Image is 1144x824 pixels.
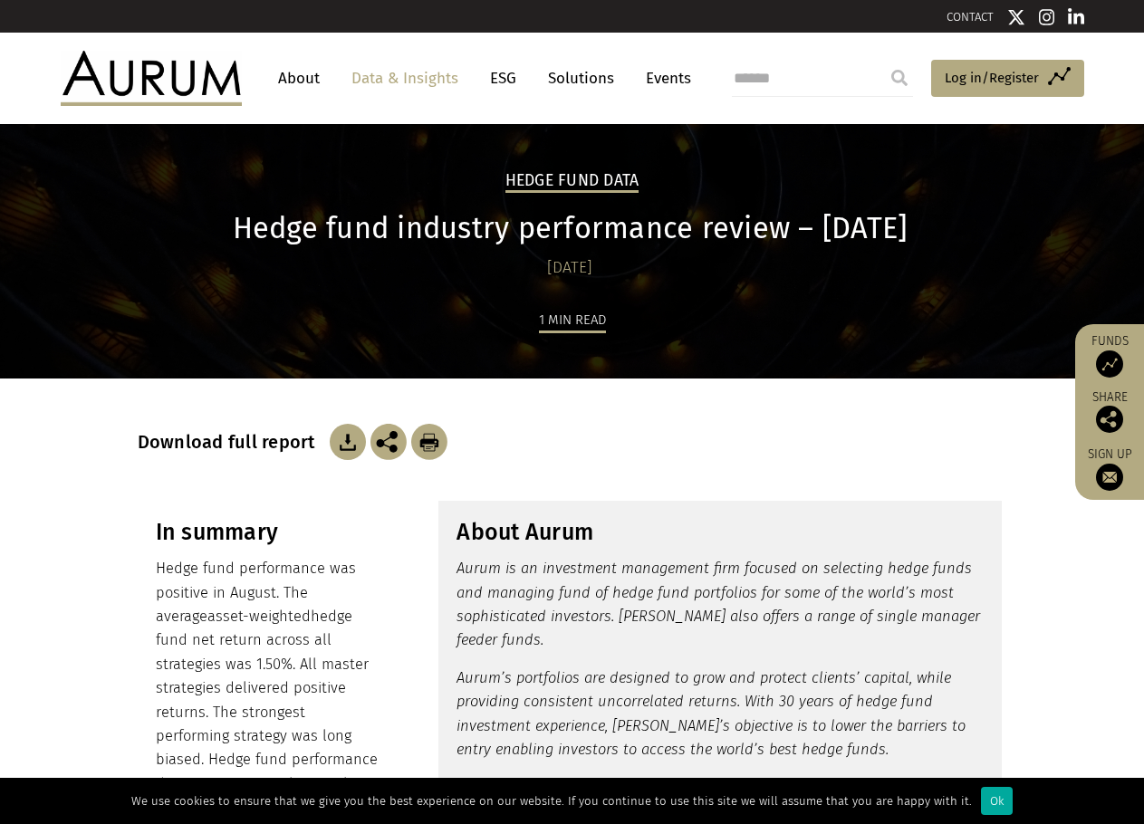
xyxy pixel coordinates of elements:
em: Aurum is an investment management firm focused on selecting hedge funds and managing fund of hedg... [457,560,980,648]
img: Linkedin icon [1068,8,1084,26]
img: Share this post [1096,406,1123,433]
div: Ok [981,787,1013,815]
div: Share [1084,391,1135,433]
h3: About Aurum [457,519,984,546]
img: Access Funds [1096,350,1123,378]
a: Sign up [1084,446,1135,491]
h2: Hedge Fund Data [505,171,639,193]
h3: In summary [156,519,381,546]
h3: Download full report [138,431,325,453]
a: Funds [1084,333,1135,378]
a: CONTACT [947,10,994,24]
a: About [269,62,329,95]
img: Sign up to our newsletter [1096,464,1123,491]
p: Hedge fund performance was positive in August. The average hedge fund net return across all strat... [156,557,381,796]
img: Share this post [370,424,407,460]
a: Solutions [539,62,623,95]
img: Instagram icon [1039,8,1055,26]
img: Aurum [61,51,242,105]
img: Download Article [411,424,447,460]
em: Aurum’s portfolios are designed to grow and protect clients’ capital, while providing consistent ... [457,669,966,758]
a: Events [637,62,691,95]
div: [DATE] [138,255,1003,281]
a: ESG [481,62,525,95]
a: Log in/Register [931,60,1084,98]
a: Data & Insights [342,62,467,95]
span: asset-weighted [207,608,311,625]
input: Submit [881,60,918,96]
div: 1 min read [539,309,606,333]
img: Twitter icon [1007,8,1025,26]
span: Log in/Register [945,67,1039,89]
img: Download Article [330,424,366,460]
h1: Hedge fund industry performance review – [DATE] [138,211,1003,246]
